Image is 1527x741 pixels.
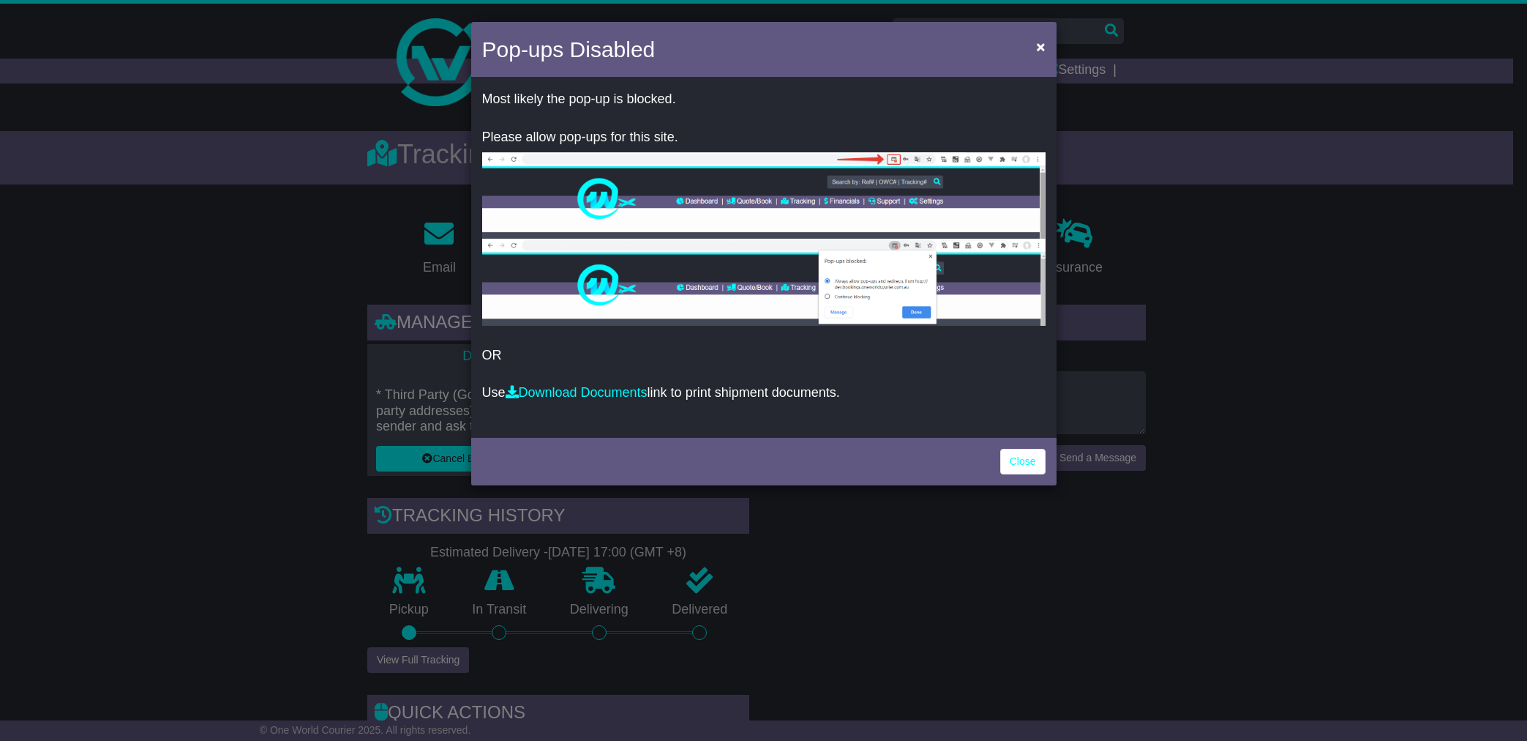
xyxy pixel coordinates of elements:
[482,385,1046,401] p: Use link to print shipment documents.
[482,239,1046,326] img: allow-popup-2.png
[482,33,656,66] h4: Pop-ups Disabled
[482,152,1046,239] img: allow-popup-1.png
[1029,31,1052,62] button: Close
[506,385,648,400] a: Download Documents
[1036,38,1045,55] span: ×
[482,92,1046,108] p: Most likely the pop-up is blocked.
[471,81,1057,434] div: OR
[482,130,1046,146] p: Please allow pop-ups for this site.
[1000,449,1046,474] a: Close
